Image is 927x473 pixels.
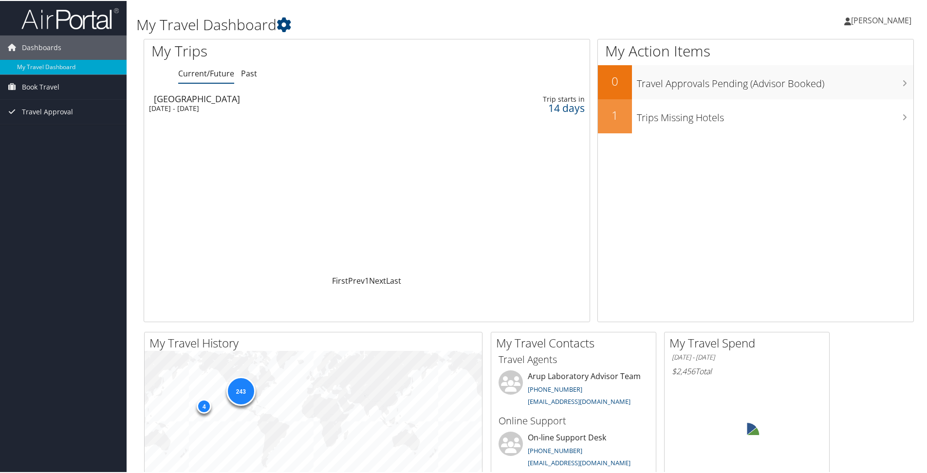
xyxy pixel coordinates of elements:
[489,103,585,111] div: 14 days
[226,376,255,405] div: 243
[365,274,369,285] a: 1
[22,74,59,98] span: Book Travel
[149,103,431,112] div: [DATE] - [DATE]
[489,94,585,103] div: Trip starts in
[669,334,829,350] h2: My Travel Spend
[528,384,582,393] a: [PHONE_NUMBER]
[386,274,401,285] a: Last
[22,35,61,59] span: Dashboards
[151,40,397,60] h1: My Trips
[22,99,73,123] span: Travel Approval
[369,274,386,285] a: Next
[332,274,348,285] a: First
[672,365,822,376] h6: Total
[136,14,660,34] h1: My Travel Dashboard
[528,445,582,454] a: [PHONE_NUMBER]
[499,413,649,427] h3: Online Support
[178,67,234,78] a: Current/Future
[844,5,921,34] a: [PERSON_NAME]
[528,396,630,405] a: [EMAIL_ADDRESS][DOMAIN_NAME]
[637,105,913,124] h3: Trips Missing Hotels
[21,6,119,29] img: airportal-logo.png
[494,431,653,471] li: On-line Support Desk
[672,352,822,361] h6: [DATE] - [DATE]
[154,93,436,102] div: [GEOGRAPHIC_DATA]
[496,334,656,350] h2: My Travel Contacts
[197,398,211,413] div: 4
[348,274,365,285] a: Prev
[598,98,913,132] a: 1Trips Missing Hotels
[528,457,630,466] a: [EMAIL_ADDRESS][DOMAIN_NAME]
[598,106,632,123] h2: 1
[672,365,695,376] span: $2,456
[494,369,653,409] li: Arup Laboratory Advisor Team
[598,64,913,98] a: 0Travel Approvals Pending (Advisor Booked)
[637,71,913,90] h3: Travel Approvals Pending (Advisor Booked)
[149,334,482,350] h2: My Travel History
[598,40,913,60] h1: My Action Items
[499,352,649,365] h3: Travel Agents
[241,67,257,78] a: Past
[598,72,632,89] h2: 0
[851,14,911,25] span: [PERSON_NAME]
